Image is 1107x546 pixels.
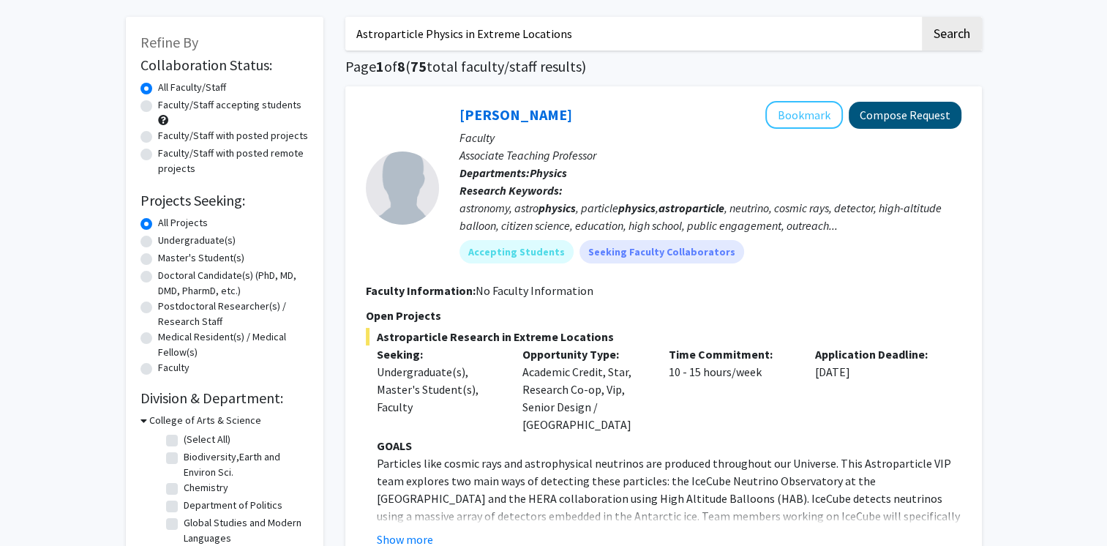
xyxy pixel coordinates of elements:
[410,57,427,75] span: 75
[377,363,501,416] div: Undergraduate(s), Master's Student(s), Faculty
[11,480,62,535] iframe: Chat
[530,165,567,180] b: Physics
[140,389,309,407] h2: Division & Department:
[459,240,574,263] mat-chip: Accepting Students
[184,515,305,546] label: Global Studies and Modern Languages
[658,345,804,433] div: 10 - 15 hours/week
[459,199,961,234] div: astronomy, astro , particle , , neutrino, cosmic rays, detector, high-altitude balloon, citizen s...
[140,56,309,74] h2: Collaboration Status:
[158,268,309,299] label: Doctoral Candidate(s) (PhD, MD, DMD, PharmD, etc.)
[539,201,576,215] b: physics
[669,345,793,363] p: Time Commitment:
[459,146,961,164] p: Associate Teaching Professor
[922,17,982,51] button: Search
[158,97,301,113] label: Faculty/Staff accepting students
[459,183,563,198] b: Research Keywords:
[158,146,309,176] label: Faculty/Staff with posted remote projects
[397,57,405,75] span: 8
[765,101,843,129] button: Add Christina Love to Bookmarks
[345,17,920,51] input: Search Keywords
[184,449,305,480] label: Biodiversity,Earth and Environ Sci.
[158,250,244,266] label: Master's Student(s)
[618,201,656,215] b: physics
[158,215,208,231] label: All Projects
[366,328,961,345] span: Astroparticle Research in Extreme Locations
[184,480,228,495] label: Chemistry
[377,345,501,363] p: Seeking:
[511,345,658,433] div: Academic Credit, Star, Research Co-op, Vip, Senior Design / [GEOGRAPHIC_DATA]
[158,329,309,360] label: Medical Resident(s) / Medical Fellow(s)
[366,307,961,324] p: Open Projects
[459,129,961,146] p: Faculty
[459,105,572,124] a: [PERSON_NAME]
[376,57,384,75] span: 1
[579,240,744,263] mat-chip: Seeking Faculty Collaborators
[815,345,939,363] p: Application Deadline:
[158,299,309,329] label: Postdoctoral Researcher(s) / Research Staff
[158,128,308,143] label: Faculty/Staff with posted projects
[184,432,230,447] label: (Select All)
[158,233,236,248] label: Undergraduate(s)
[366,283,476,298] b: Faculty Information:
[459,165,530,180] b: Departments:
[658,201,724,215] b: astroparticle
[849,102,961,129] button: Compose Request to Christina Love
[184,498,282,513] label: Department of Politics
[476,283,593,298] span: No Faculty Information
[158,80,226,95] label: All Faculty/Staff
[158,360,189,375] label: Faculty
[140,33,198,51] span: Refine By
[804,345,950,433] div: [DATE]
[149,413,261,428] h3: College of Arts & Science
[345,58,982,75] h1: Page of ( total faculty/staff results)
[522,345,647,363] p: Opportunity Type:
[377,438,412,453] strong: GOALS
[140,192,309,209] h2: Projects Seeking:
